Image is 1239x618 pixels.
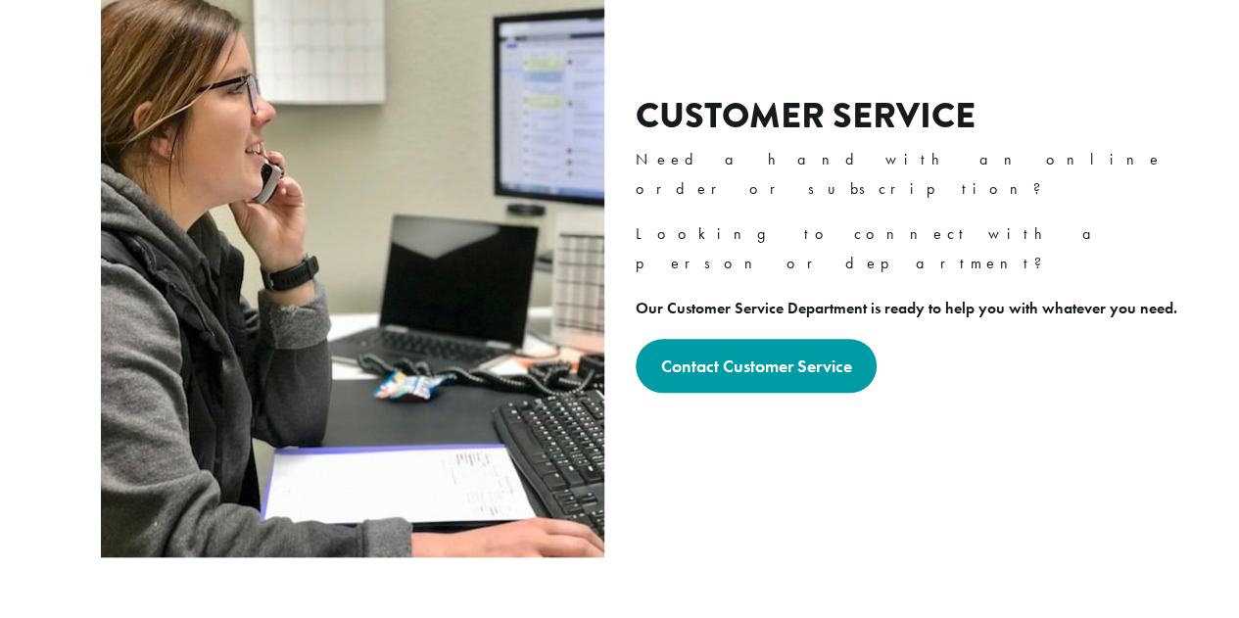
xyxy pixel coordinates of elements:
strong: Contact Customer Service [660,355,851,377]
p: Looking to connect with a person or department? [636,219,1193,278]
a: Contact Customer Service [636,339,878,393]
strong: Our Customer Service Department is ready to help you with whatever you need. [636,298,1177,318]
p: Need a hand with an online order or subscription? [636,145,1193,204]
h2: Customer Service [636,95,1193,137]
